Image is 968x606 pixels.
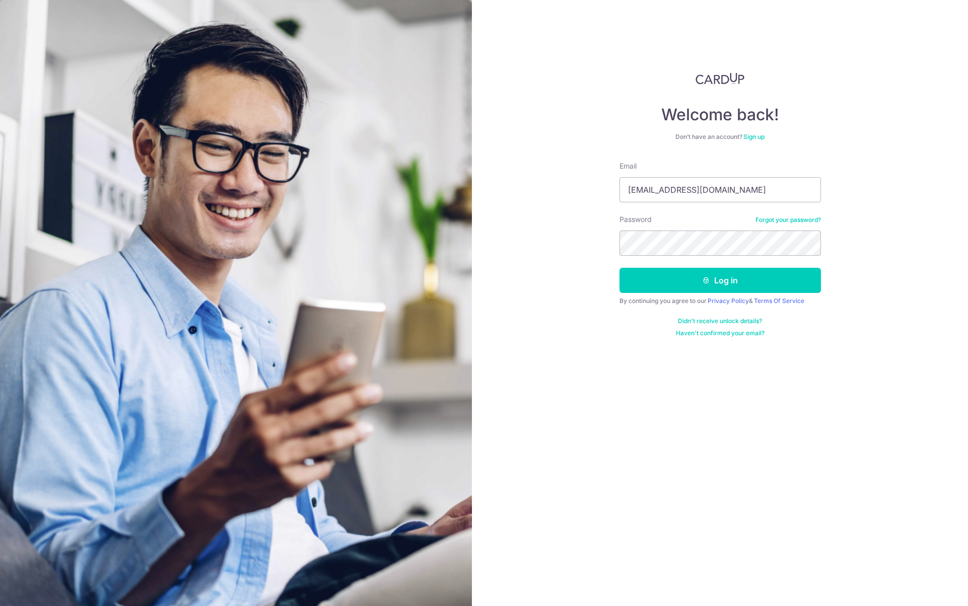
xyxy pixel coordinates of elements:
[755,216,821,224] a: Forgot your password?
[619,161,637,171] label: Email
[619,297,821,305] div: By continuing you agree to our &
[619,133,821,141] div: Don’t have an account?
[678,317,762,325] a: Didn't receive unlock details?
[619,177,821,202] input: Enter your Email
[619,105,821,125] h4: Welcome back!
[696,72,745,85] img: CardUp Logo
[743,133,765,140] a: Sign up
[619,268,821,293] button: Log in
[708,297,749,305] a: Privacy Policy
[619,214,652,224] label: Password
[676,329,765,337] a: Haven't confirmed your email?
[754,297,804,305] a: Terms Of Service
